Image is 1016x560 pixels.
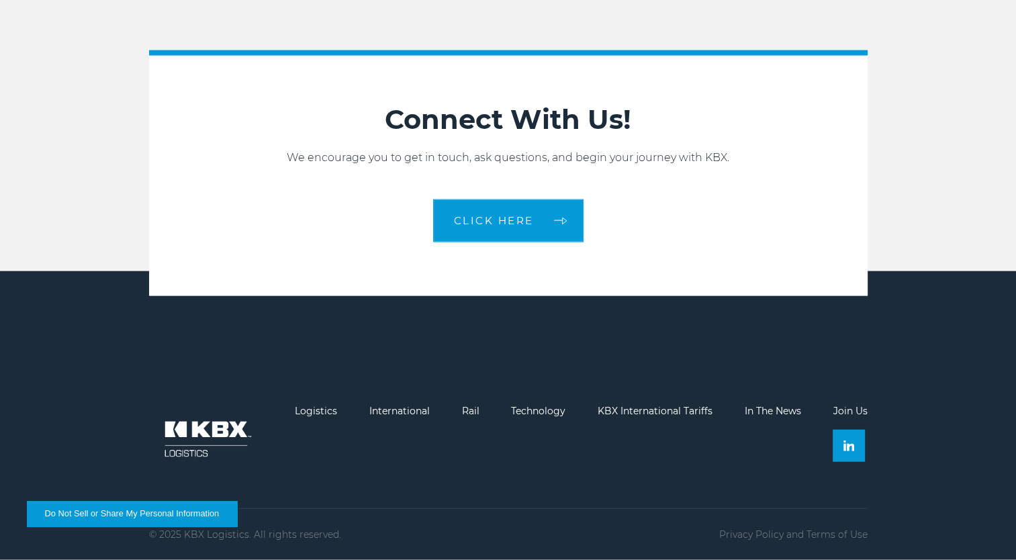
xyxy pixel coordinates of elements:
a: Privacy Policy [719,528,784,541]
a: CLICK HERE arrow arrow [433,199,584,242]
img: kbx logo [149,406,263,473]
a: In The News [745,405,801,417]
a: Rail [462,405,479,417]
a: Join Us [833,405,867,417]
a: KBX International Tariffs [598,405,712,417]
span: CLICK HERE [454,216,534,226]
a: International [369,405,430,417]
img: Linkedin [843,440,854,451]
p: We encourage you to get in touch, ask questions, and begin your journey with KBX. [149,150,868,166]
h2: Connect With Us! [149,103,868,136]
a: Terms of Use [806,528,868,541]
a: Technology [511,405,565,417]
a: Logistics [295,405,337,417]
p: © 2025 KBX Logistics. All rights reserved. [149,529,341,540]
button: Do Not Sell or Share My Personal Information [27,501,237,526]
iframe: Chat Widget [949,496,1016,560]
span: and [786,528,804,541]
